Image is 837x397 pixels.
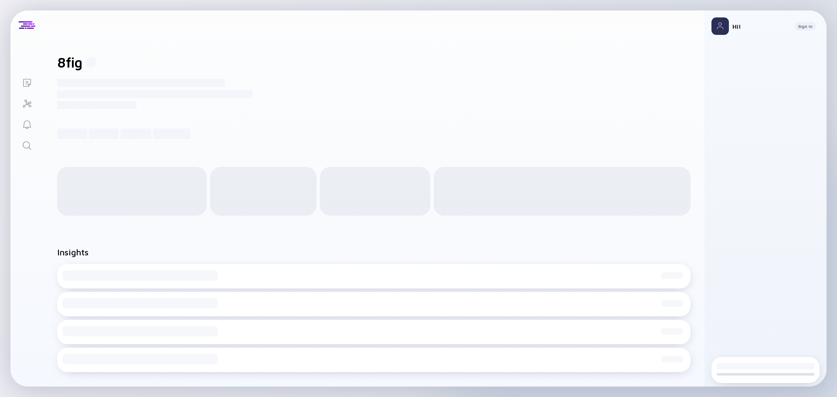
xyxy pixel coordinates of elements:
button: Sign In [795,22,816,31]
img: Profile Picture [711,17,729,35]
a: Search [10,134,43,155]
div: Hi! [732,23,788,30]
h1: 8fig [57,54,82,71]
h2: Insights [57,247,88,257]
a: Lists [10,71,43,92]
a: Investor Map [10,92,43,113]
a: Reminders [10,113,43,134]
